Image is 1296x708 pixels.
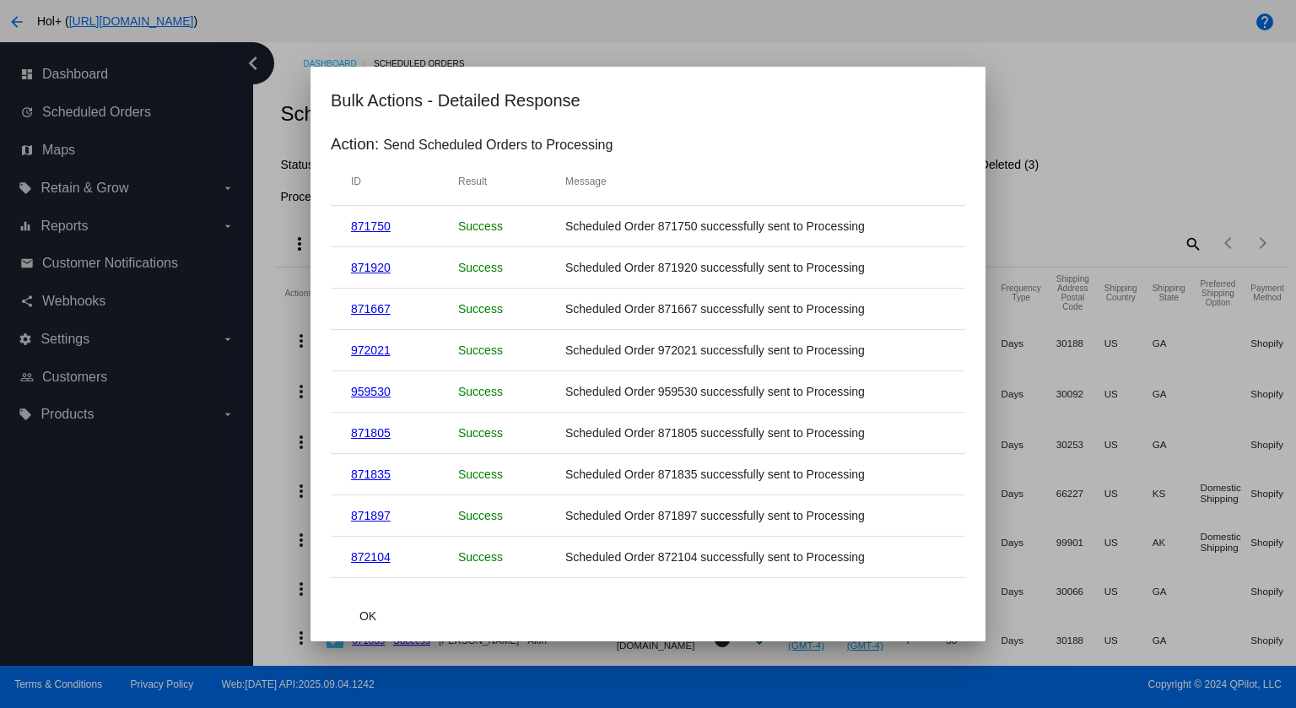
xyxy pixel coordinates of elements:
mat-header-cell: Result [458,176,565,187]
a: 972021 [351,343,391,357]
a: 872104 [351,550,391,564]
a: 959530 [351,385,391,398]
p: Success [458,261,565,274]
p: Success [458,550,565,564]
p: Success [458,467,565,481]
a: 871750 [351,219,391,233]
a: 871920 [351,261,391,274]
mat-cell: Scheduled Order 972021 successfully sent to Processing [565,343,945,357]
a: 871805 [351,426,391,440]
mat-cell: Scheduled Order 871920 successfully sent to Processing [565,261,945,274]
mat-cell: Scheduled Order 959530 successfully sent to Processing [565,385,945,398]
span: OK [359,609,376,623]
p: Success [458,343,565,357]
a: 871835 [351,467,391,481]
mat-cell: Scheduled Order 871805 successfully sent to Processing [565,426,945,440]
mat-cell: Scheduled Order 872104 successfully sent to Processing [565,550,945,564]
h3: Action: [331,135,379,154]
p: Success [458,426,565,440]
p: Success [458,302,565,316]
mat-cell: Scheduled Order 871667 successfully sent to Processing [565,302,945,316]
mat-header-cell: ID [351,176,458,187]
mat-cell: Scheduled Order 871897 successfully sent to Processing [565,509,945,522]
mat-cell: Scheduled Order 871835 successfully sent to Processing [565,467,945,481]
p: Success [458,509,565,522]
mat-cell: Scheduled Order 871750 successfully sent to Processing [565,219,945,233]
h2: Bulk Actions - Detailed Response [331,87,965,114]
button: Close dialog [331,601,405,631]
a: 871667 [351,302,391,316]
p: Success [458,385,565,398]
p: Success [458,219,565,233]
p: Send Scheduled Orders to Processing [383,138,613,153]
mat-header-cell: Message [565,176,945,187]
a: 871897 [351,509,391,522]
